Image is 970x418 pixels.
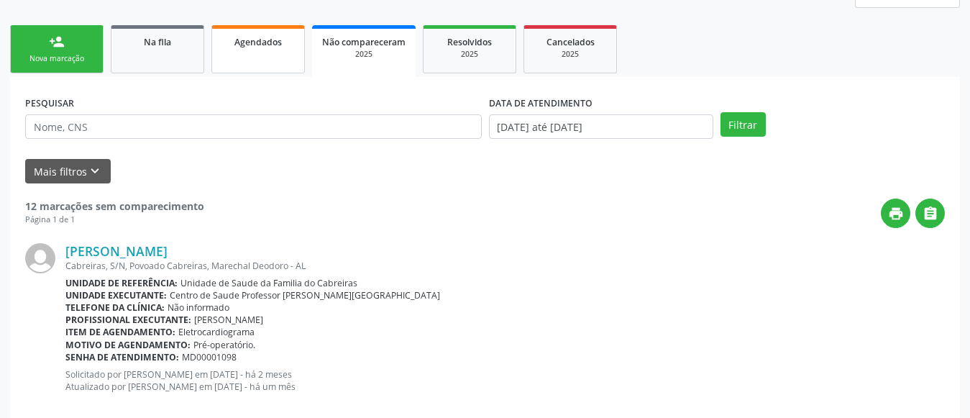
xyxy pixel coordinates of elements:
[447,36,492,48] span: Resolvidos
[234,36,282,48] span: Agendados
[168,301,229,314] span: Não informado
[25,243,55,273] img: img
[534,49,606,60] div: 2025
[178,326,255,338] span: Eletrocardiograma
[65,301,165,314] b: Telefone da clínica:
[65,326,175,338] b: Item de agendamento:
[915,199,945,228] button: 
[144,36,171,48] span: Na fila
[182,351,237,363] span: MD00001098
[65,260,945,272] div: Cabreiras, S/N, Povoado Cabreiras, Marechal Deodoro - AL
[322,49,406,60] div: 2025
[65,351,179,363] b: Senha de atendimento:
[322,36,406,48] span: Não compareceram
[25,114,482,139] input: Nome, CNS
[21,53,93,64] div: Nova marcação
[65,339,191,351] b: Motivo de agendamento:
[434,49,505,60] div: 2025
[65,314,191,326] b: Profissional executante:
[923,206,938,222] i: 
[65,289,167,301] b: Unidade executante:
[170,289,440,301] span: Centro de Saude Professor [PERSON_NAME][GEOGRAPHIC_DATA]
[180,277,357,289] span: Unidade de Saude da Familia do Cabreiras
[25,199,204,213] strong: 12 marcações sem comparecimento
[65,368,945,393] p: Solicitado por [PERSON_NAME] em [DATE] - há 2 meses Atualizado por [PERSON_NAME] em [DATE] - há u...
[87,163,103,179] i: keyboard_arrow_down
[25,159,111,184] button: Mais filtroskeyboard_arrow_down
[49,34,65,50] div: person_add
[489,92,592,114] label: DATA DE ATENDIMENTO
[25,92,74,114] label: PESQUISAR
[65,243,168,259] a: [PERSON_NAME]
[720,112,766,137] button: Filtrar
[194,314,263,326] span: [PERSON_NAME]
[193,339,255,351] span: Pré-operatório.
[888,206,904,222] i: print
[881,199,910,228] button: print
[489,114,713,139] input: Selecione um intervalo
[25,214,204,226] div: Página 1 de 1
[65,277,178,289] b: Unidade de referência:
[546,36,595,48] span: Cancelados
